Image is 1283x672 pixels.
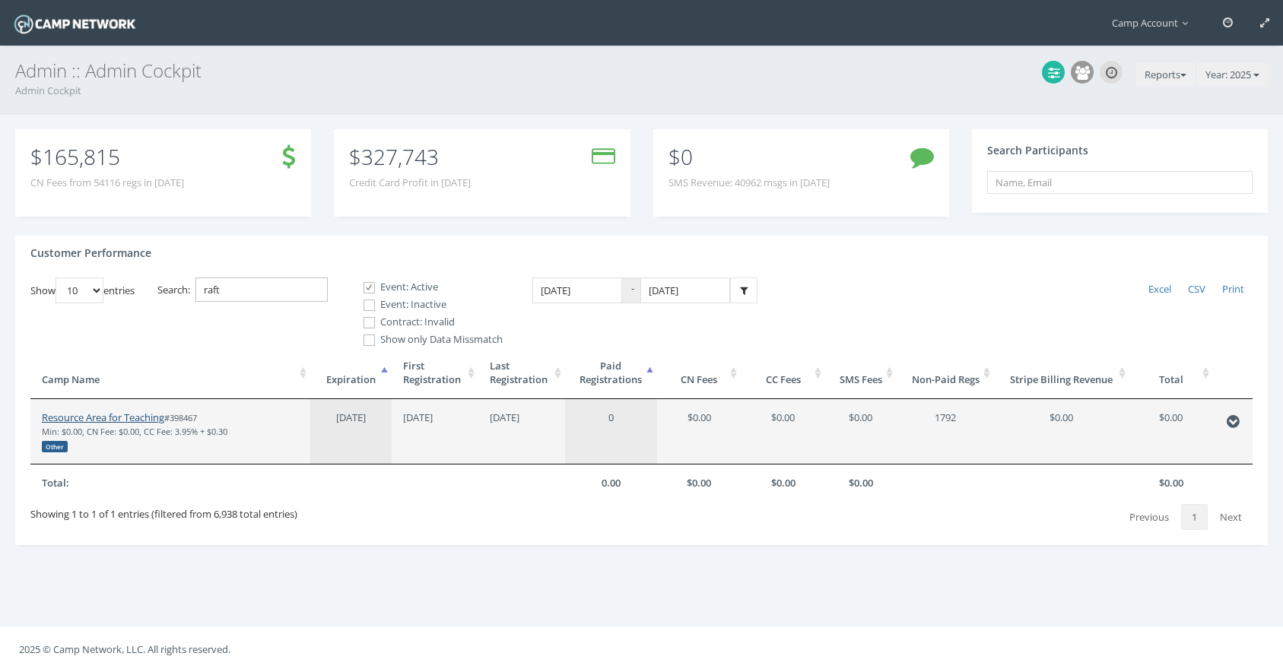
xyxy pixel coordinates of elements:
[349,148,471,165] p: $
[565,399,657,464] td: 0
[30,502,297,521] div: Showing 1 to 1 of 1 entries (filtered from 6,938 total entries)
[42,441,68,452] div: Other
[1119,504,1180,530] a: Previous
[195,277,328,303] input: Search:
[42,412,227,452] small: #398467 Min: $0.00, CN Fee: $0.00, CC Fee: 3.95% + $0.30
[351,332,503,347] label: Show only Data Missmatch
[351,315,503,330] label: Contract: Invalid
[1197,63,1268,87] button: Year: 2025
[825,399,897,464] td: $0.00
[987,144,1088,156] h4: Search Participants
[1112,16,1196,30] span: Camp Account
[56,277,103,303] select: Showentries
[1136,63,1195,87] button: Reports
[336,410,366,424] span: [DATE]
[741,347,825,399] th: CC Fees: activate to sort column ascending
[1222,282,1244,296] span: Print
[1205,68,1251,81] span: Year: 2025
[30,148,184,165] p: $
[1129,347,1214,399] th: Total: activate to sort column ascending
[30,176,184,190] span: CN Fees from 54116 regs in [DATE]
[157,277,328,303] label: Search:
[668,176,830,190] span: SMS Revenue: 40962 msgs in [DATE]
[741,399,825,464] td: $0.00
[640,277,730,304] input: Date Range: To
[15,61,1268,81] h3: Admin :: Admin Cockpit
[532,277,622,304] input: Date Range: From
[30,347,310,399] th: Camp Name: activate to sort column ascending
[1148,282,1171,296] span: Excel
[30,277,135,303] label: Show entries
[897,399,994,464] td: 1792
[565,464,657,502] th: 0.00
[361,142,439,171] span: 327,743
[478,399,565,464] td: [DATE]
[1209,504,1253,530] a: Next
[987,171,1253,194] input: Name, Email
[657,399,742,464] td: $0.00
[994,399,1129,464] td: $0.00
[392,399,478,464] td: [DATE]
[349,176,471,190] span: Credit Card Profit in [DATE]
[1181,504,1208,530] a: 1
[622,277,640,304] span: -
[1180,277,1214,302] a: CSV
[351,297,503,312] label: Event: Inactive
[825,347,897,399] th: SMS Fees: activate to sort column ascending
[897,347,994,399] th: Non-Paid Regs: activate to sort column ascending
[11,11,138,37] img: Camp Network
[42,410,164,424] a: Resource Area for Teaching
[19,641,1264,658] p: 2025 © Camp Network, LLC. All rights reserved.
[1214,277,1253,302] a: Print
[30,464,310,502] th: Total:
[657,347,742,399] th: CN Fees: activate to sort column ascending
[668,142,693,171] span: $0
[392,347,478,399] th: FirstRegistration: activate to sort column ascending
[565,347,657,399] th: PaidRegistrations: activate to sort column ascending
[30,247,151,258] h4: Customer Performance
[657,464,742,502] th: $0.00
[1129,399,1214,464] td: $0.00
[825,464,897,502] th: $0.00
[351,280,503,295] label: Event: Active
[741,464,825,502] th: $0.00
[478,347,565,399] th: LastRegistration: activate to sort column ascending
[1140,277,1180,302] a: Excel
[994,347,1129,399] th: Stripe Billing Revenue: activate to sort column ascending
[1129,464,1214,502] th: $0.00
[1188,282,1205,296] span: CSV
[15,84,81,97] a: Admin Cockpit
[43,142,120,171] span: 165,815
[310,347,392,399] th: Expiration: activate to sort column descending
